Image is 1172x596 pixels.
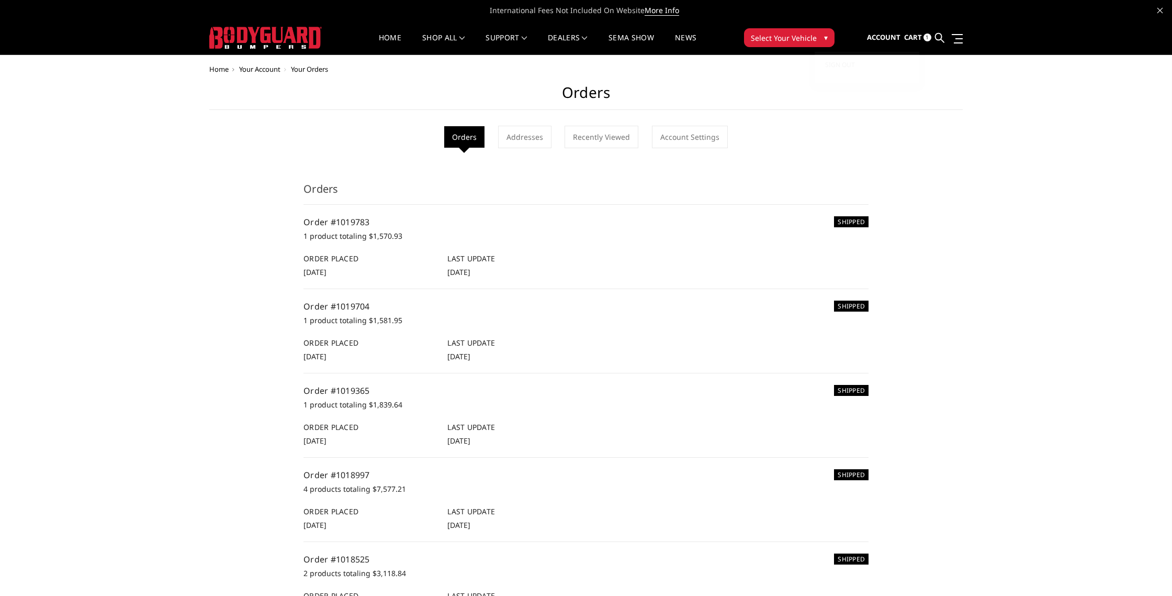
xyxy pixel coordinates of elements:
img: BODYGUARD BUMPERS [209,27,322,49]
p: 2 products totaling $3,118.84 [303,567,869,580]
li: Orders [444,126,484,148]
span: ▾ [824,32,828,43]
h1: Orders [209,84,963,110]
a: Order #1018525 [303,554,370,565]
a: Sign out [825,57,909,73]
a: More Info [645,5,679,16]
a: Order #1019783 [303,216,370,228]
a: Addresses [498,126,551,148]
a: Account [867,24,900,52]
h6: SHIPPED [834,554,869,565]
button: Select Your Vehicle [744,28,835,47]
span: [DATE] [303,351,326,361]
span: [DATE] [447,436,470,446]
a: Account Settings [652,126,728,148]
p: 1 product totaling $1,581.95 [303,314,869,327]
span: [DATE] [447,520,470,530]
span: Sign out [825,60,855,69]
a: News [675,34,696,54]
h6: Last Update [447,337,580,348]
a: Home [379,34,401,54]
span: Account [867,32,900,42]
span: [DATE] [303,267,326,277]
a: Dealers [548,34,588,54]
h6: Last Update [447,253,580,264]
span: [DATE] [303,520,326,530]
p: 4 products totaling $7,577.21 [303,483,869,495]
h6: Order Placed [303,337,436,348]
a: Order #1018997 [303,469,370,481]
p: 1 product totaling $1,839.64 [303,399,869,411]
a: Your Account [239,64,280,74]
h6: SHIPPED [834,385,869,396]
h6: Order Placed [303,422,436,433]
span: Cart [904,32,922,42]
span: [DATE] [303,436,326,446]
span: [DATE] [447,351,470,361]
a: shop all [422,34,465,54]
a: Recently Viewed [565,126,638,148]
span: Your Orders [291,64,328,74]
h6: Last Update [447,422,580,433]
a: Order #1019704 [303,301,370,312]
a: Order #1019365 [303,385,370,396]
a: Home [209,64,229,74]
h6: Order Placed [303,506,436,517]
p: 1 product totaling $1,570.93 [303,230,869,242]
h6: SHIPPED [834,301,869,312]
span: 1 [923,34,931,41]
span: Select Your Vehicle [751,32,817,43]
a: SEMA Show [608,34,654,54]
h3: Orders [303,181,869,205]
a: Cart 1 [904,24,931,52]
a: Support [486,34,527,54]
h6: Last Update [447,506,580,517]
h6: Order Placed [303,253,436,264]
h6: SHIPPED [834,469,869,480]
h6: SHIPPED [834,216,869,227]
span: [DATE] [447,267,470,277]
